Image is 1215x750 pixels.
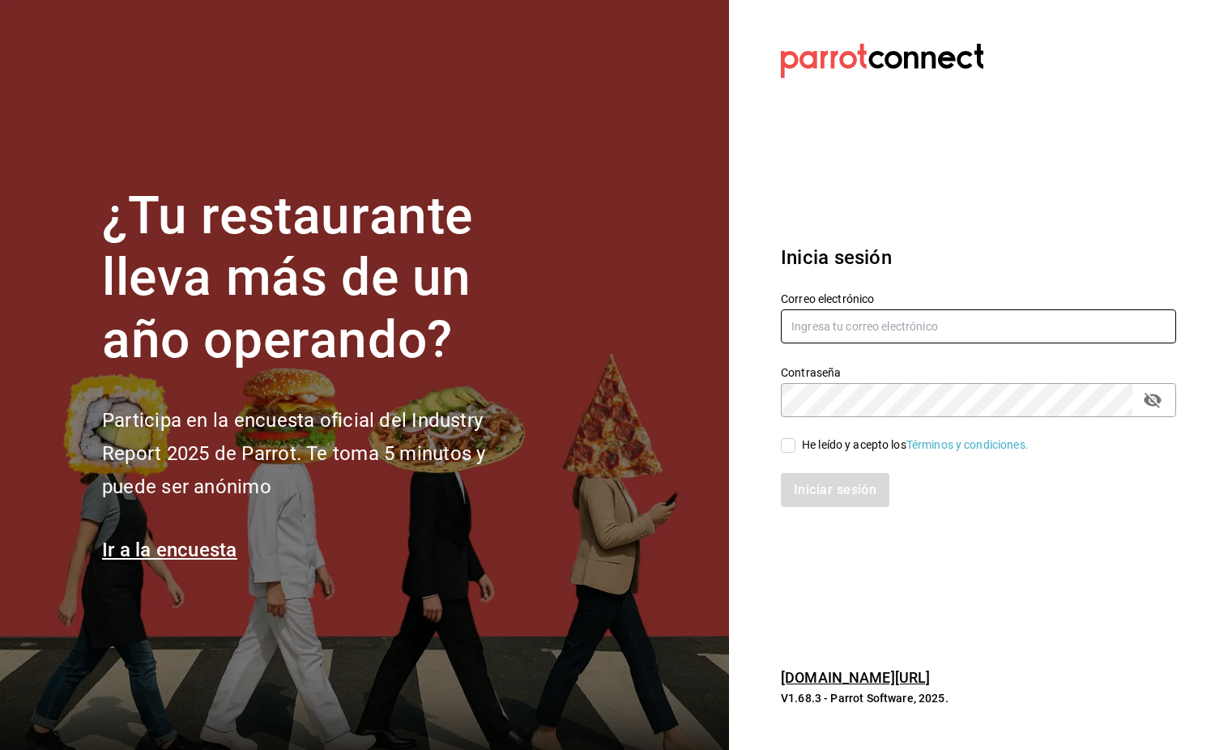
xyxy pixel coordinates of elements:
[781,669,930,686] a: [DOMAIN_NAME][URL]
[102,185,539,372] h1: ¿Tu restaurante lleva más de un año operando?
[802,437,1029,454] div: He leído y acepto los
[781,366,1176,377] label: Contraseña
[781,243,1176,272] h3: Inicia sesión
[781,309,1176,343] input: Ingresa tu correo electrónico
[102,404,539,503] h2: Participa en la encuesta oficial del Industry Report 2025 de Parrot. Te toma 5 minutos y puede se...
[781,690,1176,706] p: V1.68.3 - Parrot Software, 2025.
[781,292,1176,304] label: Correo electrónico
[102,539,237,561] a: Ir a la encuesta
[1139,386,1166,414] button: passwordField
[906,438,1029,451] a: Términos y condiciones.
